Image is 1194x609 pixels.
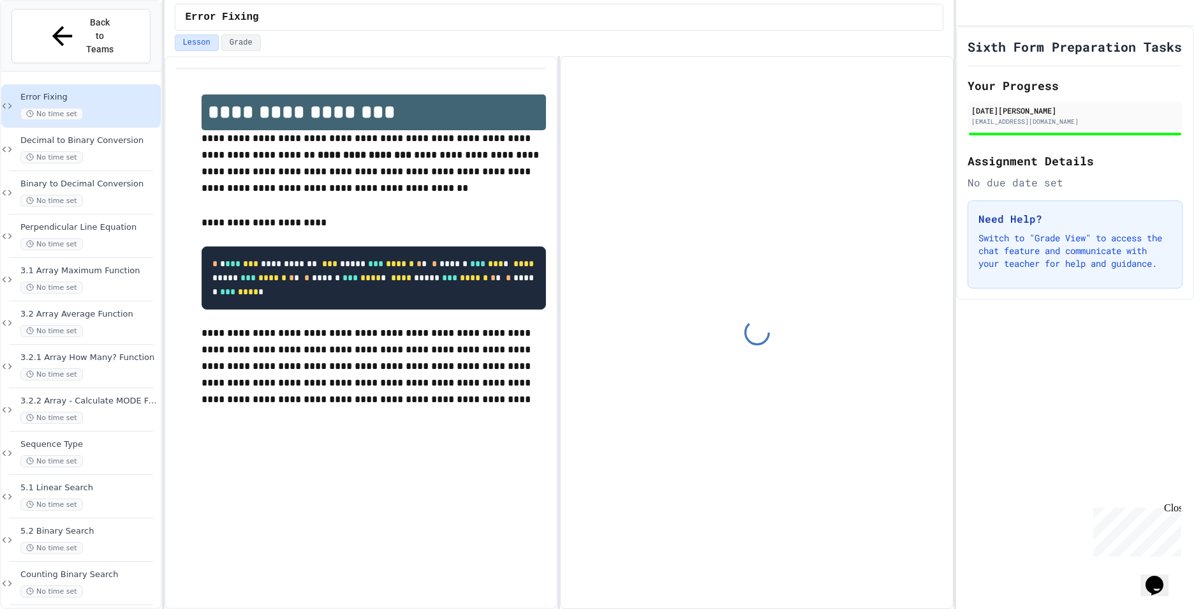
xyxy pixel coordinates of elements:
[968,38,1182,56] h1: Sixth Form Preparation Tasks
[20,569,158,580] span: Counting Binary Search
[968,175,1183,190] div: No due date set
[1140,558,1181,596] iframe: chat widget
[20,238,83,250] span: No time set
[20,412,83,424] span: No time set
[20,92,158,103] span: Error Fixing
[20,499,83,511] span: No time set
[20,585,83,598] span: No time set
[978,232,1172,270] p: Switch to "Grade View" to access the chat feature and communicate with your teacher for help and ...
[11,9,151,63] button: Back to Teams
[20,352,158,363] span: 3.2.1 Array How Many? Function
[5,5,88,81] div: Chat with us now!Close
[20,325,83,337] span: No time set
[971,105,1179,116] div: [DATE][PERSON_NAME]
[968,77,1183,94] h2: Your Progress
[20,526,158,537] span: 5.2 Binary Search
[20,135,158,146] span: Decimal to Binary Conversion
[971,117,1179,126] div: [EMAIL_ADDRESS][DOMAIN_NAME]
[968,152,1183,170] h2: Assignment Details
[20,222,158,233] span: Perpendicular Line Equation
[20,282,83,294] span: No time set
[20,195,83,207] span: No time set
[20,108,83,120] span: No time set
[20,368,83,380] span: No time set
[20,542,83,554] span: No time set
[20,309,158,320] span: 3.2 Array Average Function
[175,34,219,51] button: Lesson
[20,439,158,450] span: Sequence Type
[20,179,158,190] span: Binary to Decimal Conversion
[978,211,1172,227] h3: Need Help?
[20,396,158,407] span: 3.2.2 Array - Calculate MODE Function
[20,483,158,493] span: 5.1 Linear Search
[20,455,83,467] span: No time set
[1088,502,1181,557] iframe: chat widget
[221,34,261,51] button: Grade
[20,151,83,163] span: No time set
[186,10,259,25] span: Error Fixing
[85,16,115,56] span: Back to Teams
[20,266,158,276] span: 3.1 Array Maximum Function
